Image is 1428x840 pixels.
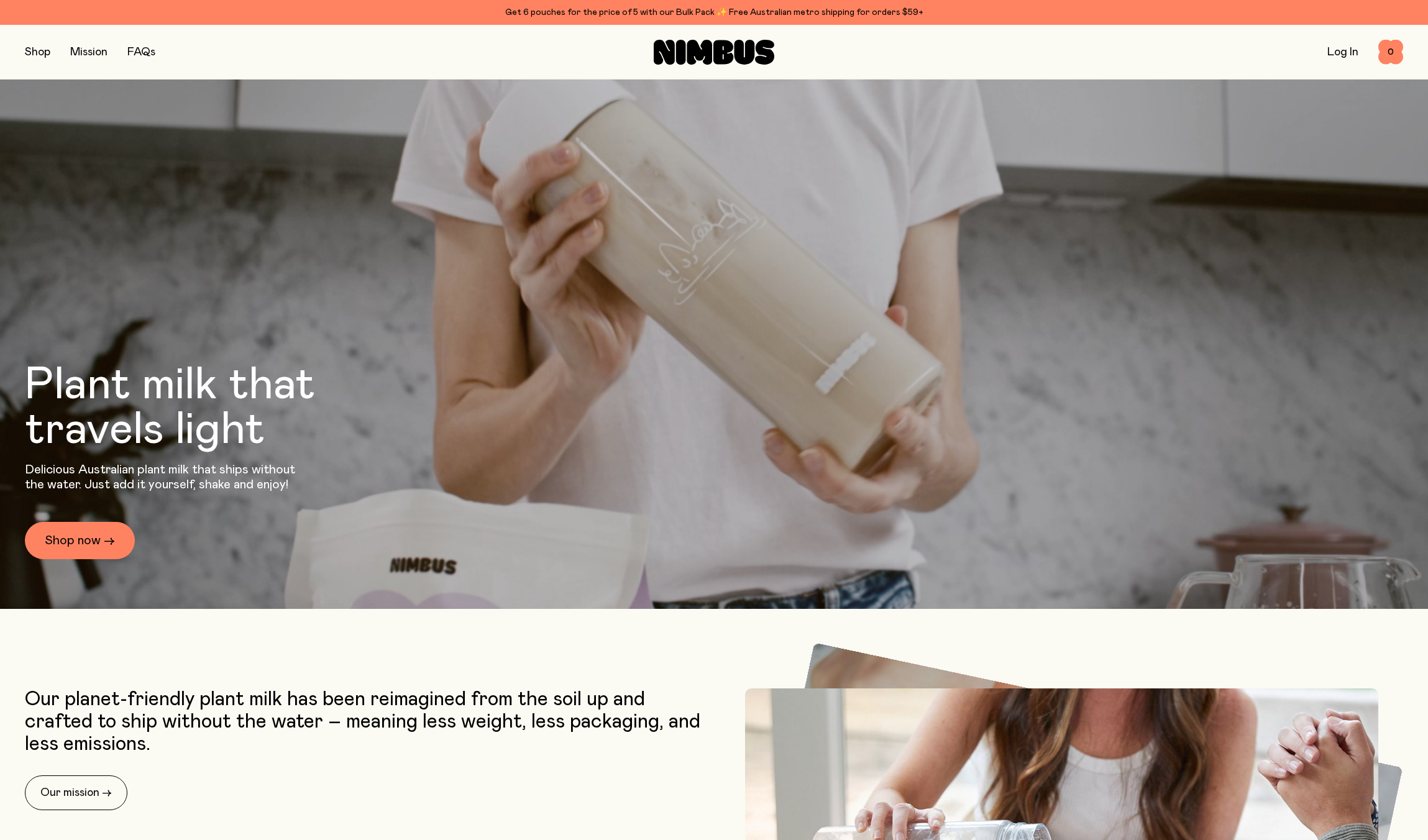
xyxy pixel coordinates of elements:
[25,688,708,756] p: Our planet-friendly plant milk has been reimagined from the soil up and crafted to ship without t...
[25,462,303,492] p: Delicious Australian plant milk that ships without the water. Just add it yourself, shake and enjoy!
[1327,47,1358,58] a: Log In
[70,47,108,58] a: Mission
[1378,40,1403,65] button: 0
[25,5,1403,20] div: Get 6 pouches for the price of 5 with our Bulk Pack ✨ Free Australian metro shipping for orders $59+
[25,363,383,452] h1: Plant milk that travels light
[25,522,135,559] a: Shop now →
[127,47,155,58] a: FAQs
[25,775,127,810] a: Our mission →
